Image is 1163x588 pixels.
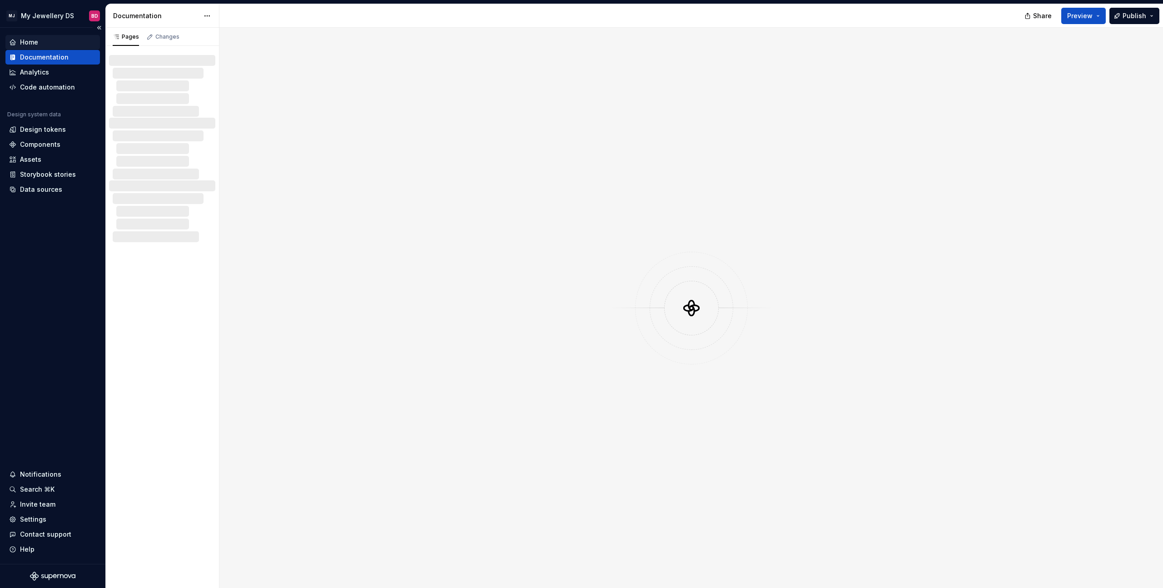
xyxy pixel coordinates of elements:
[20,470,61,479] div: Notifications
[5,467,100,482] button: Notifications
[5,527,100,542] button: Contact support
[91,12,98,20] div: BD
[5,152,100,167] a: Assets
[20,38,38,47] div: Home
[21,11,74,20] div: My Jewellery DS
[1123,11,1146,20] span: Publish
[5,512,100,527] a: Settings
[113,11,199,20] div: Documentation
[20,155,41,164] div: Assets
[1020,8,1058,24] button: Share
[5,167,100,182] a: Storybook stories
[20,185,62,194] div: Data sources
[5,137,100,152] a: Components
[2,6,104,25] button: MJMy Jewellery DSBD
[20,68,49,77] div: Analytics
[20,53,69,62] div: Documentation
[20,125,66,134] div: Design tokens
[5,182,100,197] a: Data sources
[20,515,46,524] div: Settings
[1033,11,1052,20] span: Share
[1067,11,1093,20] span: Preview
[1061,8,1106,24] button: Preview
[5,482,100,497] button: Search ⌘K
[30,572,75,581] svg: Supernova Logo
[20,485,55,494] div: Search ⌘K
[7,111,61,118] div: Design system data
[93,21,105,34] button: Collapse sidebar
[113,33,139,40] div: Pages
[5,80,100,95] a: Code automation
[20,140,60,149] div: Components
[20,83,75,92] div: Code automation
[5,497,100,512] a: Invite team
[5,50,100,65] a: Documentation
[5,35,100,50] a: Home
[5,65,100,80] a: Analytics
[20,545,35,554] div: Help
[20,500,55,509] div: Invite team
[1109,8,1159,24] button: Publish
[155,33,179,40] div: Changes
[5,542,100,557] button: Help
[20,530,71,539] div: Contact support
[20,170,76,179] div: Storybook stories
[5,122,100,137] a: Design tokens
[6,10,17,21] div: MJ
